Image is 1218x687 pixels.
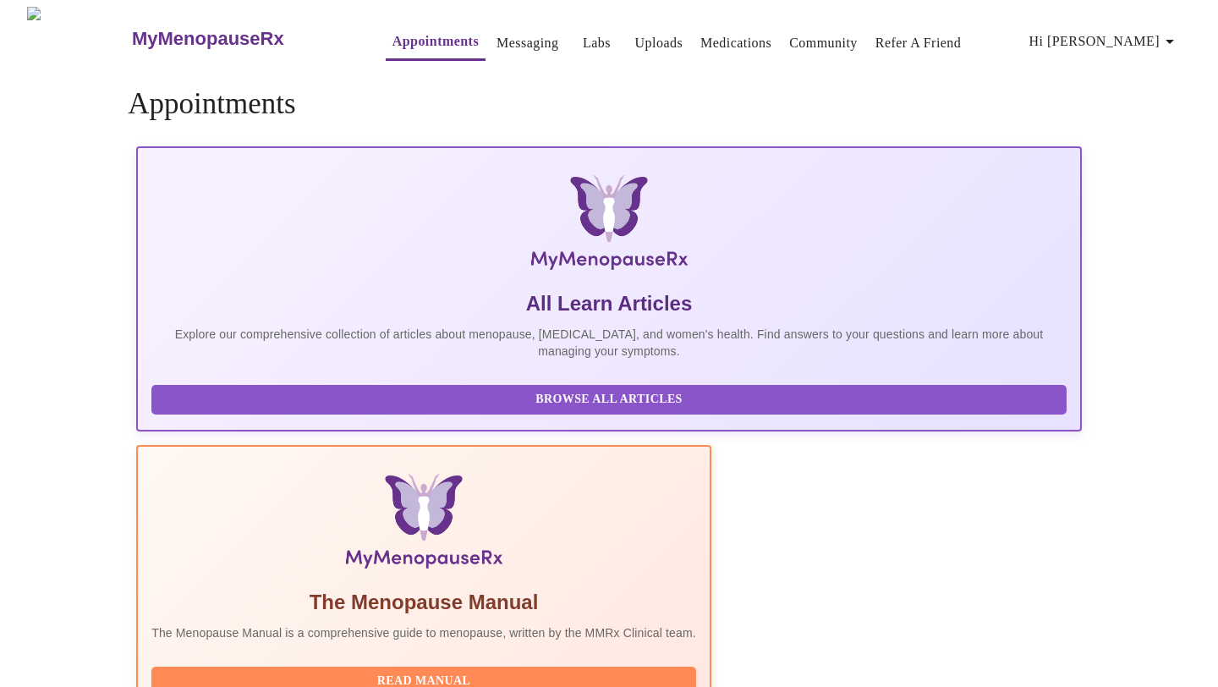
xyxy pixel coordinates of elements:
button: Hi [PERSON_NAME] [1023,25,1187,58]
button: Refer a Friend [869,26,968,60]
a: MyMenopauseRx [129,9,351,69]
span: Browse All Articles [168,389,1050,410]
a: Refer a Friend [875,31,962,55]
h5: The Menopause Manual [151,589,696,616]
button: Messaging [490,26,565,60]
button: Community [782,26,864,60]
a: Uploads [635,31,683,55]
a: Appointments [392,30,479,53]
h4: Appointments [128,87,1090,121]
h5: All Learn Articles [151,290,1067,317]
a: Messaging [497,31,558,55]
a: Community [789,31,858,55]
img: Menopause Manual [238,474,609,575]
img: MyMenopauseRx Logo [27,7,129,70]
button: Labs [570,26,624,60]
a: Browse All Articles [151,391,1071,405]
button: Appointments [386,25,486,61]
button: Browse All Articles [151,385,1067,415]
p: Explore our comprehensive collection of articles about menopause, [MEDICAL_DATA], and women's hea... [151,326,1067,360]
span: Hi [PERSON_NAME] [1029,30,1180,53]
p: The Menopause Manual is a comprehensive guide to menopause, written by the MMRx Clinical team. [151,624,696,641]
a: Medications [700,31,771,55]
img: MyMenopauseRx Logo [294,175,924,277]
a: Labs [583,31,611,55]
button: Medications [694,26,778,60]
button: Uploads [628,26,690,60]
h3: MyMenopauseRx [132,28,284,50]
a: Read Manual [151,673,700,687]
